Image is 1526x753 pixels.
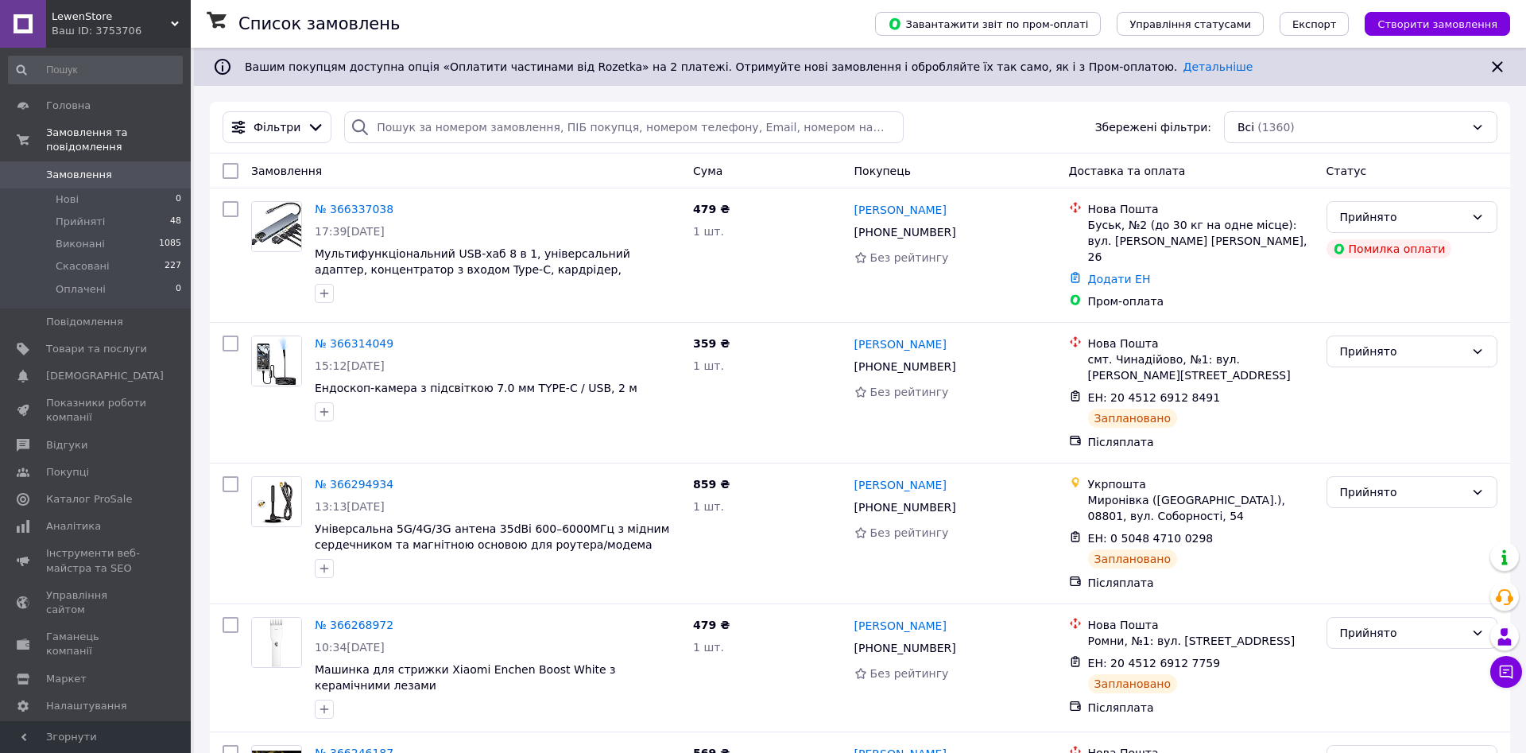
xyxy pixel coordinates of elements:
[1069,165,1186,177] span: Доставка та оплата
[854,165,911,177] span: Покупець
[56,237,105,251] span: Виконані
[238,14,400,33] h1: Список замовлень
[252,202,301,251] img: Фото товару
[1327,239,1452,258] div: Помилка оплати
[1088,409,1178,428] div: Заплановано
[870,251,949,264] span: Без рейтингу
[176,282,181,297] span: 0
[315,203,393,215] a: № 366337038
[1280,12,1350,36] button: Експорт
[693,225,724,238] span: 1 шт.
[56,215,105,229] span: Прийняті
[1257,121,1295,134] span: (1360)
[252,618,301,667] img: Фото товару
[1088,336,1314,351] div: Нова Пошта
[46,630,147,658] span: Гаманець компанії
[1340,483,1465,501] div: Прийнято
[693,619,730,631] span: 479 ₴
[854,477,947,493] a: [PERSON_NAME]
[1088,351,1314,383] div: смт. Чинадійово, №1: вул. [PERSON_NAME][STREET_ADDRESS]
[46,438,87,452] span: Відгуки
[315,619,393,631] a: № 366268972
[1377,18,1497,30] span: Створити замовлення
[170,215,181,229] span: 48
[851,496,959,518] div: [PHONE_NUMBER]
[46,168,112,182] span: Замовлення
[1183,60,1253,73] a: Детальніше
[1088,434,1314,450] div: Післяплата
[870,386,949,398] span: Без рейтингу
[1088,633,1314,649] div: Ромни, №1: вул. [STREET_ADDRESS]
[315,478,393,491] a: № 366294934
[46,492,132,507] span: Каталог ProSale
[1340,208,1465,226] div: Прийнято
[52,10,171,24] span: LewenStore
[851,637,959,659] div: [PHONE_NUMBER]
[1490,656,1522,688] button: Чат з покупцем
[1349,17,1510,29] a: Створити замовлення
[870,526,949,539] span: Без рейтингу
[56,282,106,297] span: Оплачені
[56,259,110,274] span: Скасовані
[251,165,322,177] span: Замовлення
[46,342,147,356] span: Товари та послуги
[1237,119,1254,135] span: Всі
[854,336,947,352] a: [PERSON_NAME]
[888,17,1088,31] span: Завантажити звіт по пром-оплаті
[56,192,79,207] span: Нові
[1088,549,1178,569] div: Заплановано
[693,500,724,513] span: 1 шт.
[1117,12,1264,36] button: Управління статусами
[1088,217,1314,265] div: Буськ, №2 (до 30 кг на одне місце): вул. [PERSON_NAME] [PERSON_NAME], 26
[52,24,191,38] div: Ваш ID: 3753706
[693,478,730,491] span: 859 ₴
[46,519,101,534] span: Аналітика
[344,111,904,143] input: Пошук за номером замовлення, ПІБ покупця, номером телефону, Email, номером накладної
[1129,18,1251,30] span: Управління статусами
[1088,617,1314,633] div: Нова Пошта
[315,337,393,350] a: № 366314049
[252,336,301,386] img: Фото товару
[1327,165,1367,177] span: Статус
[693,641,724,654] span: 1 шт.
[1365,12,1510,36] button: Створити замовлення
[1340,624,1465,642] div: Прийнято
[315,247,630,276] a: Мультифункціональний USB-хаб 8 в 1, універсальний адаптер, концентратор з входом Type-C, кардрідер,
[165,259,181,274] span: 227
[46,99,91,113] span: Головна
[1088,492,1314,524] div: Миронівка ([GEOGRAPHIC_DATA].), 08801, вул. Соборності, 54
[315,641,385,654] span: 10:34[DATE]
[46,465,89,479] span: Покупці
[693,359,724,372] span: 1 шт.
[8,56,183,84] input: Пошук
[251,201,302,252] a: Фото товару
[315,500,385,513] span: 13:13[DATE]
[254,119,300,135] span: Фільтри
[46,126,191,154] span: Замовлення та повідомлення
[851,355,959,378] div: [PHONE_NUMBER]
[46,546,147,575] span: Інструменти веб-майстра та SEO
[315,225,385,238] span: 17:39[DATE]
[693,165,722,177] span: Cума
[46,699,127,713] span: Налаштування
[1088,575,1314,591] div: Післяплата
[1088,273,1151,285] a: Додати ЕН
[315,359,385,372] span: 15:12[DATE]
[46,588,147,617] span: Управління сайтом
[693,337,730,350] span: 359 ₴
[1088,476,1314,492] div: Укрпошта
[1088,201,1314,217] div: Нова Пошта
[251,617,302,668] a: Фото товару
[46,396,147,425] span: Показники роботи компанії
[851,221,959,243] div: [PHONE_NUMBER]
[176,192,181,207] span: 0
[1088,391,1221,404] span: ЕН: 20 4512 6912 8491
[1340,343,1465,360] div: Прийнято
[1292,18,1337,30] span: Експорт
[315,663,616,692] a: Машинка для стрижки Xiaomi Enchen Boost White з керамічними лезами
[315,382,637,394] a: Ендоскоп-камера з підсвіткою 7.0 мм TYPE-C / USB, 2 м
[315,522,669,551] a: Універсальна 5G/4G/3G антена 35dBi 600–6000МГц з мідним сердечником та магнітною основою для роут...
[159,237,181,251] span: 1085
